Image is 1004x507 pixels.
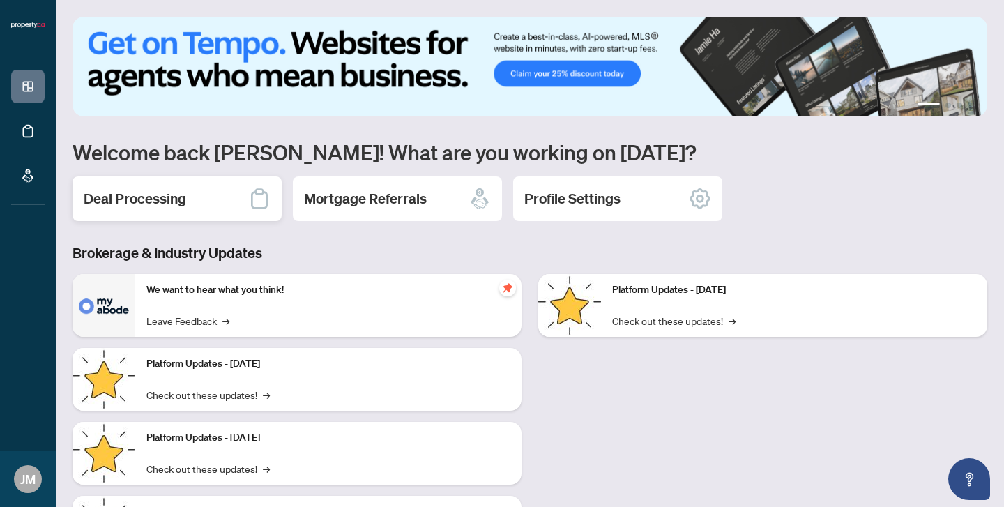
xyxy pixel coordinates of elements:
button: 2 [945,103,951,108]
button: Open asap [948,458,990,500]
p: Platform Updates - [DATE] [146,430,510,446]
img: We want to hear what you think! [73,274,135,337]
span: → [263,387,270,402]
a: Check out these updates!→ [146,387,270,402]
a: Check out these updates!→ [612,313,736,328]
img: Platform Updates - September 16, 2025 [73,348,135,411]
img: Platform Updates - July 21, 2025 [73,422,135,485]
span: → [222,313,229,328]
p: We want to hear what you think! [146,282,510,298]
span: → [729,313,736,328]
span: pushpin [499,280,516,296]
h2: Profile Settings [524,189,621,209]
span: → [263,461,270,476]
button: 4 [968,103,973,108]
p: Platform Updates - [DATE] [146,356,510,372]
img: logo [11,21,45,29]
h1: Welcome back [PERSON_NAME]! What are you working on [DATE]? [73,139,987,165]
button: 3 [957,103,962,108]
a: Check out these updates!→ [146,461,270,476]
p: Platform Updates - [DATE] [612,282,976,298]
h3: Brokerage & Industry Updates [73,243,987,263]
img: Slide 0 [73,17,987,116]
button: 1 [918,103,940,108]
img: Platform Updates - June 23, 2025 [538,274,601,337]
h2: Mortgage Referrals [304,189,427,209]
span: JM [20,469,36,489]
h2: Deal Processing [84,189,186,209]
a: Leave Feedback→ [146,313,229,328]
